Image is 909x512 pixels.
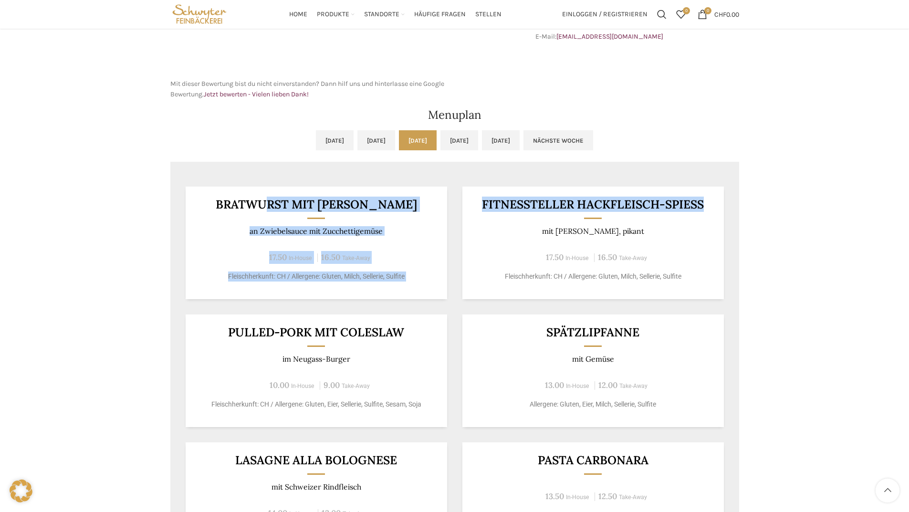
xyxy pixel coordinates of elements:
span: Standorte [364,10,399,19]
h3: Pulled-Pork mit Coleslaw [197,326,435,338]
a: 0 CHF0.00 [693,5,744,24]
span: 0 [704,7,711,14]
span: Take-Away [342,255,370,261]
span: Home [289,10,307,19]
a: [DATE] [316,130,354,150]
span: 17.50 [269,252,287,262]
span: In-House [566,383,589,389]
span: Take-Away [619,383,648,389]
a: [DATE] [440,130,478,150]
p: mit Schweizer Rindfleisch [197,482,435,491]
p: Fleischherkunft: CH / Allergene: Gluten, Milch, Sellerie, Sulfite [474,272,712,282]
p: Fleischherkunft: CH / Allergene: Gluten, Milch, Sellerie, Sulfite [197,272,435,282]
span: CHF [714,10,726,18]
span: In-House [565,255,589,261]
p: mit Gemüse [474,355,712,364]
span: Take-Away [342,383,370,389]
h2: Menuplan [170,109,739,121]
a: Standorte [364,5,405,24]
a: Scroll to top button [876,479,899,502]
span: Produkte [317,10,349,19]
h3: Pasta Carbonara [474,454,712,466]
p: Fleischherkunft: CH / Allergene: Gluten, Eier, Sellerie, Sulfite, Sesam, Soja [197,399,435,409]
span: 13.00 [545,380,564,390]
h3: Spätzlipfanne [474,326,712,338]
a: Einloggen / Registrieren [557,5,652,24]
p: an Zwiebelsauce mit Zucchettigemüse [197,227,435,236]
div: Meine Wunschliste [671,5,690,24]
p: Allergene: Gluten, Eier, Milch, Sellerie, Sulfite [474,399,712,409]
a: Site logo [170,10,229,18]
a: Produkte [317,5,355,24]
span: 0 [683,7,690,14]
span: 16.50 [321,252,340,262]
a: [DATE] [482,130,520,150]
span: In-House [291,383,314,389]
span: In-House [289,255,312,261]
p: im Neugass-Burger [197,355,435,364]
span: Take-Away [619,494,647,501]
a: 0 [671,5,690,24]
a: [DATE] [399,130,437,150]
span: 16.50 [598,252,617,262]
span: 12.00 [598,380,617,390]
p: Telefon: E-Mail: [460,21,739,42]
a: Stellen [475,5,502,24]
bdi: 0.00 [714,10,739,18]
a: Häufige Fragen [414,5,466,24]
a: [EMAIL_ADDRESS][DOMAIN_NAME] [556,32,663,41]
p: Mit dieser Bewertung bist du nicht einverstanden? Dann hilf uns und hinterlasse eine Google Bewer... [170,79,450,100]
h3: Bratwurst mit [PERSON_NAME] [197,199,435,210]
div: Main navigation [233,5,557,24]
a: [DATE] [357,130,395,150]
span: In-House [566,494,589,501]
span: Take-Away [619,255,647,261]
span: 13.50 [545,491,564,502]
h3: Lasagne alla Bolognese [197,454,435,466]
span: Häufige Fragen [414,10,466,19]
span: 10.00 [270,380,289,390]
a: Suchen [652,5,671,24]
p: mit [PERSON_NAME], pikant [474,227,712,236]
span: Einloggen / Registrieren [562,11,648,18]
a: Home [289,5,307,24]
a: Jetzt bewerten - Vielen lieben Dank! [204,90,309,98]
span: 9.00 [324,380,340,390]
span: 17.50 [546,252,564,262]
span: 12.50 [598,491,617,502]
span: Stellen [475,10,502,19]
a: Nächste Woche [523,130,593,150]
h3: Fitnessteller Hackfleisch-Spiess [474,199,712,210]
